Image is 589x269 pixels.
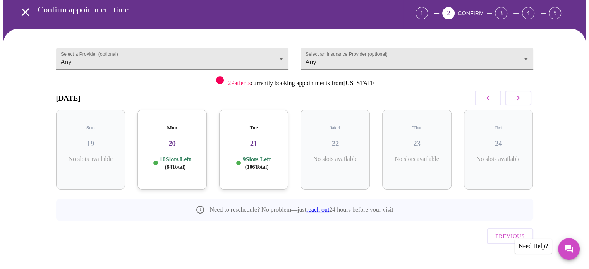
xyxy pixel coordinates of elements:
[62,156,119,163] p: No slots available
[495,231,524,241] span: Previous
[225,139,282,148] h3: 21
[144,125,201,131] h5: Mon
[301,48,533,70] div: Any
[470,125,527,131] h5: Fri
[388,156,445,163] p: No slots available
[388,139,445,148] h3: 23
[307,139,364,148] h3: 22
[228,80,251,86] span: 2 Patients
[307,156,364,163] p: No slots available
[225,125,282,131] h5: Tue
[487,228,533,244] button: Previous
[56,94,81,103] h3: [DATE]
[307,125,364,131] h5: Wed
[165,164,186,170] span: ( 84 Total)
[144,139,201,148] h3: 20
[388,125,445,131] h5: Thu
[495,7,507,19] div: 3
[38,5,373,15] h3: Confirm appointment time
[470,156,527,163] p: No slots available
[549,7,561,19] div: 5
[209,206,393,213] p: Need to reschedule? No problem—just 24 hours before your visit
[470,139,527,148] h3: 24
[14,1,37,24] button: open drawer
[458,10,483,16] span: CONFIRM
[242,156,271,171] p: 9 Slots Left
[558,238,580,260] button: Messages
[416,7,428,19] div: 1
[160,156,191,171] p: 10 Slots Left
[62,125,119,131] h5: Sun
[442,7,455,19] div: 2
[522,7,534,19] div: 4
[62,139,119,148] h3: 19
[228,80,376,87] p: currently booking appointments from [US_STATE]
[306,206,329,213] a: reach out
[515,239,552,254] div: Need Help?
[245,164,269,170] span: ( 106 Total)
[56,48,288,70] div: Any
